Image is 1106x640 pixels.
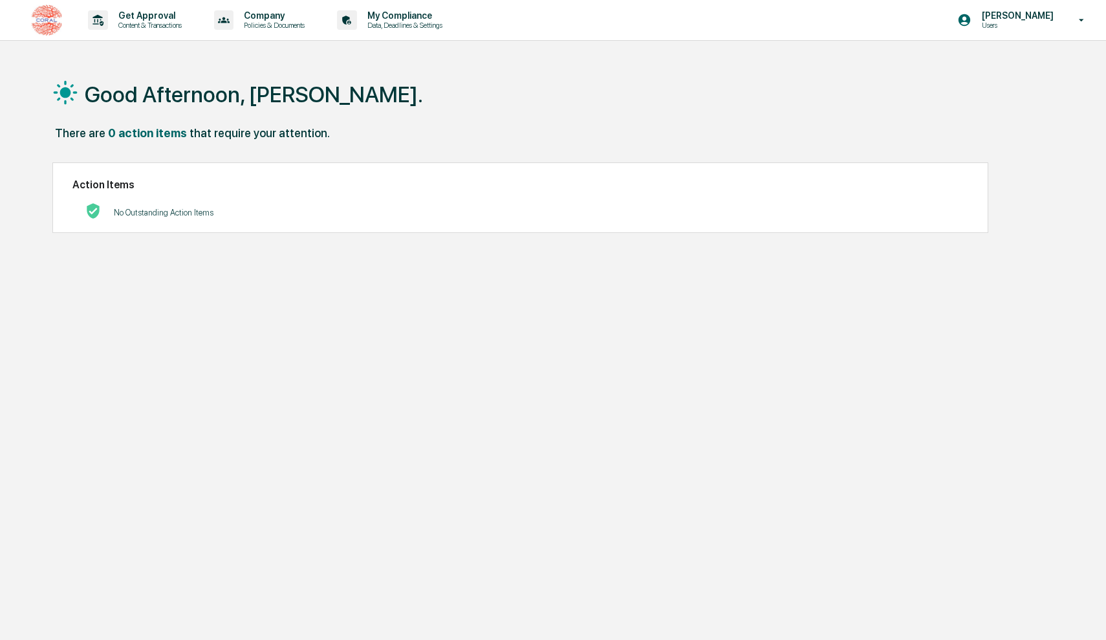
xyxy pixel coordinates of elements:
[971,21,1060,30] p: Users
[31,5,62,36] img: logo
[108,21,188,30] p: Content & Transactions
[233,21,311,30] p: Policies & Documents
[55,126,105,140] div: There are
[108,10,188,21] p: Get Approval
[114,208,213,217] p: No Outstanding Action Items
[85,82,423,107] h1: Good Afternoon, [PERSON_NAME].
[85,203,101,219] img: No Actions logo
[357,10,449,21] p: My Compliance
[233,10,311,21] p: Company
[108,126,187,140] div: 0 action items
[190,126,330,140] div: that require your attention.
[357,21,449,30] p: Data, Deadlines & Settings
[971,10,1060,21] p: [PERSON_NAME]
[72,179,968,191] h2: Action Items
